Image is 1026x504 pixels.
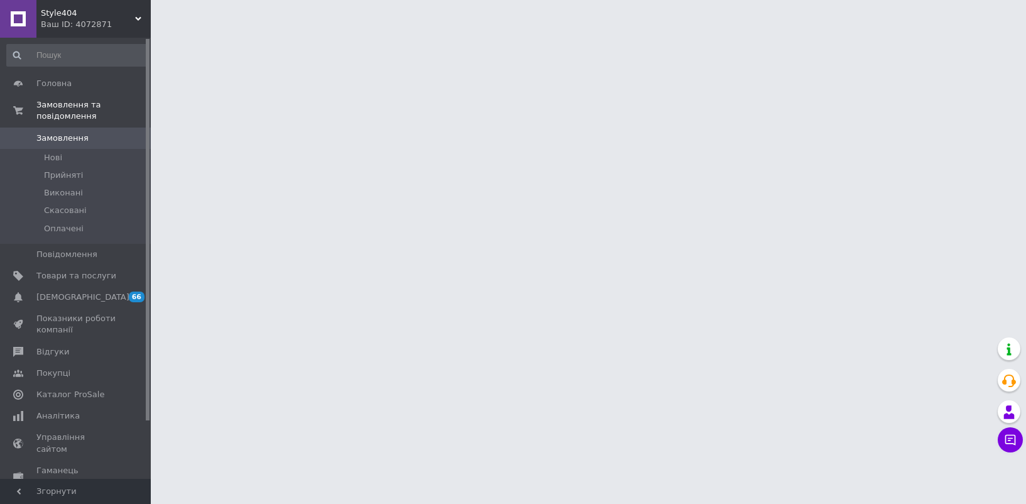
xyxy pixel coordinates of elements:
[36,432,116,454] span: Управління сайтом
[36,410,80,422] span: Аналітика
[44,223,84,234] span: Оплачені
[41,8,135,19] span: Style404
[36,346,69,358] span: Відгуки
[44,187,83,199] span: Виконані
[36,313,116,336] span: Показники роботи компанії
[44,205,87,216] span: Скасовані
[36,133,89,144] span: Замовлення
[36,270,116,282] span: Товари та послуги
[129,292,145,302] span: 66
[36,465,116,488] span: Гаманець компанії
[36,292,129,303] span: [DEMOGRAPHIC_DATA]
[998,427,1023,452] button: Чат з покупцем
[44,152,62,163] span: Нові
[41,19,151,30] div: Ваш ID: 4072871
[36,249,97,260] span: Повідомлення
[36,99,151,122] span: Замовлення та повідомлення
[44,170,83,181] span: Прийняті
[6,44,148,67] input: Пошук
[36,78,72,89] span: Головна
[36,368,70,379] span: Покупці
[36,389,104,400] span: Каталог ProSale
